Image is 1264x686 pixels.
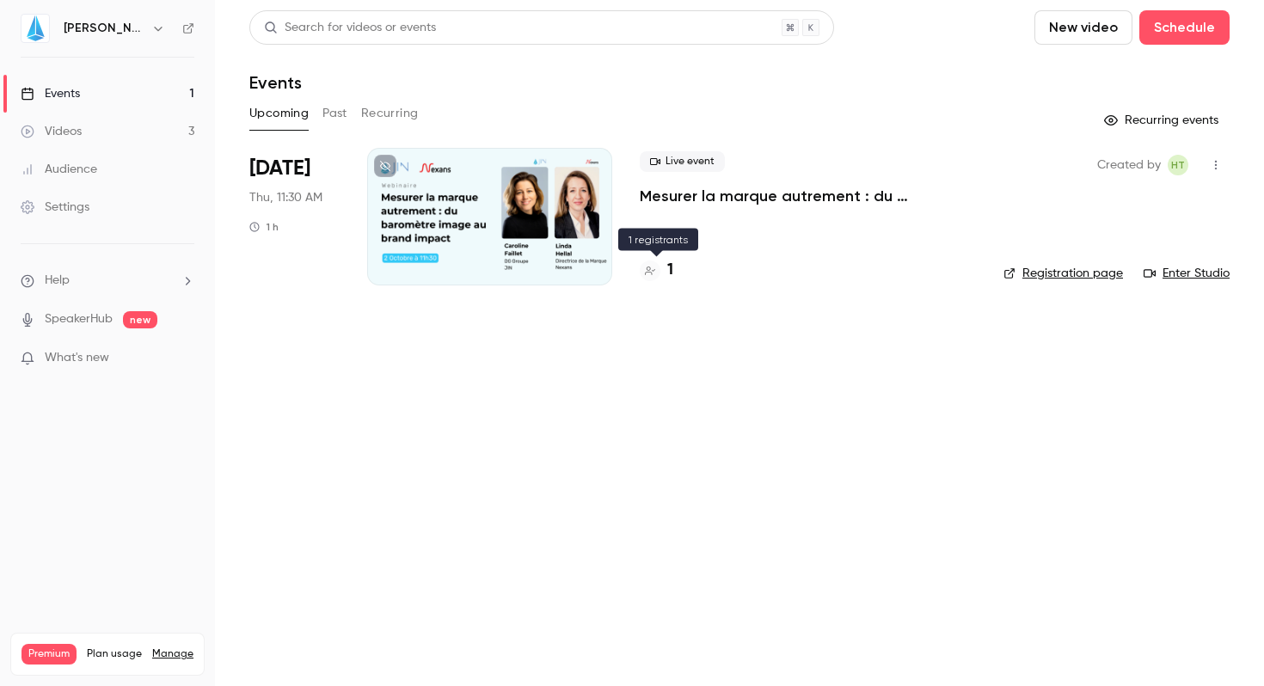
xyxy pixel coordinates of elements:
button: Upcoming [249,100,309,127]
a: 1 [640,259,673,282]
span: Hugo Tauzin [1168,155,1188,175]
h4: 1 [667,259,673,282]
span: Live event [640,151,725,172]
button: Schedule [1139,10,1230,45]
span: Thu, 11:30 AM [249,189,322,206]
div: 1 h [249,220,279,234]
span: [DATE] [249,155,310,182]
a: SpeakerHub [45,310,113,328]
div: Settings [21,199,89,216]
h6: [PERSON_NAME] [64,20,144,37]
span: Created by [1097,155,1161,175]
span: Help [45,272,70,290]
span: HT [1171,155,1185,175]
span: What's new [45,349,109,367]
a: Enter Studio [1144,265,1230,282]
img: JIN [21,15,49,42]
a: Manage [152,647,193,661]
span: Premium [21,644,77,665]
div: Events [21,85,80,102]
a: Registration page [1003,265,1123,282]
h1: Events [249,72,302,93]
button: New video [1034,10,1132,45]
button: Recurring events [1096,107,1230,134]
div: Videos [21,123,82,140]
a: Mesurer la marque autrement : du baromètre image au brand impact [640,186,976,206]
span: Plan usage [87,647,142,661]
button: Past [322,100,347,127]
span: new [123,311,157,328]
li: help-dropdown-opener [21,272,194,290]
button: Recurring [361,100,419,127]
div: Search for videos or events [264,19,436,37]
div: Audience [21,161,97,178]
div: Oct 2 Thu, 11:30 AM (Europe/Paris) [249,148,340,285]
